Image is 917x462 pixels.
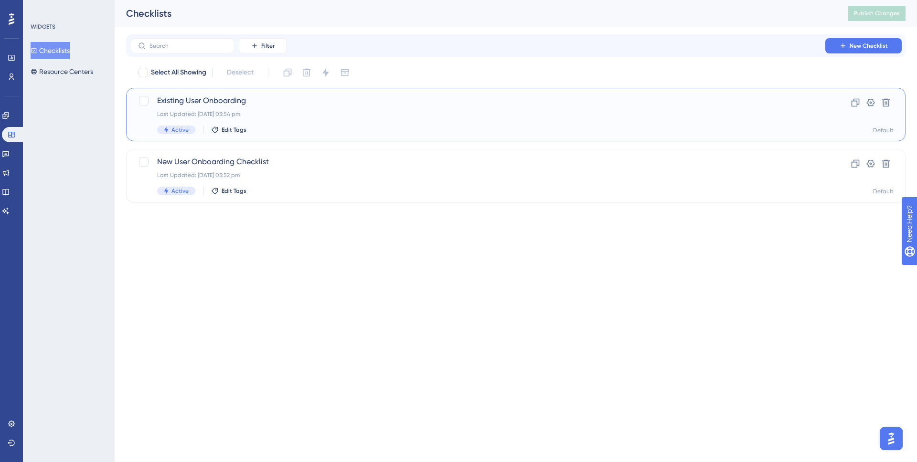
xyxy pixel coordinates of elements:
button: Edit Tags [211,187,246,195]
span: Edit Tags [222,187,246,195]
span: Select All Showing [151,67,206,78]
div: Last Updated: [DATE] 03:54 pm [157,110,798,118]
span: Existing User Onboarding [157,95,798,106]
span: Edit Tags [222,126,246,134]
button: Resource Centers [31,63,93,80]
div: Last Updated: [DATE] 03:52 pm [157,171,798,179]
div: Checklists [126,7,824,20]
span: Filter [261,42,275,50]
span: Active [171,187,189,195]
button: Deselect [218,64,262,81]
button: New Checklist [825,38,902,53]
span: New User Onboarding Checklist [157,156,798,168]
span: Active [171,126,189,134]
iframe: UserGuiding AI Assistant Launcher [877,424,906,453]
div: Default [873,188,894,195]
input: Search [149,42,227,49]
div: WIDGETS [31,23,55,31]
div: Default [873,126,894,134]
button: Filter [239,38,287,53]
button: Publish Changes [848,6,906,21]
span: Publish Changes [854,10,900,17]
button: Edit Tags [211,126,246,134]
button: Checklists [31,42,70,59]
span: Need Help? [22,2,60,14]
span: Deselect [227,67,254,78]
span: New Checklist [850,42,888,50]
